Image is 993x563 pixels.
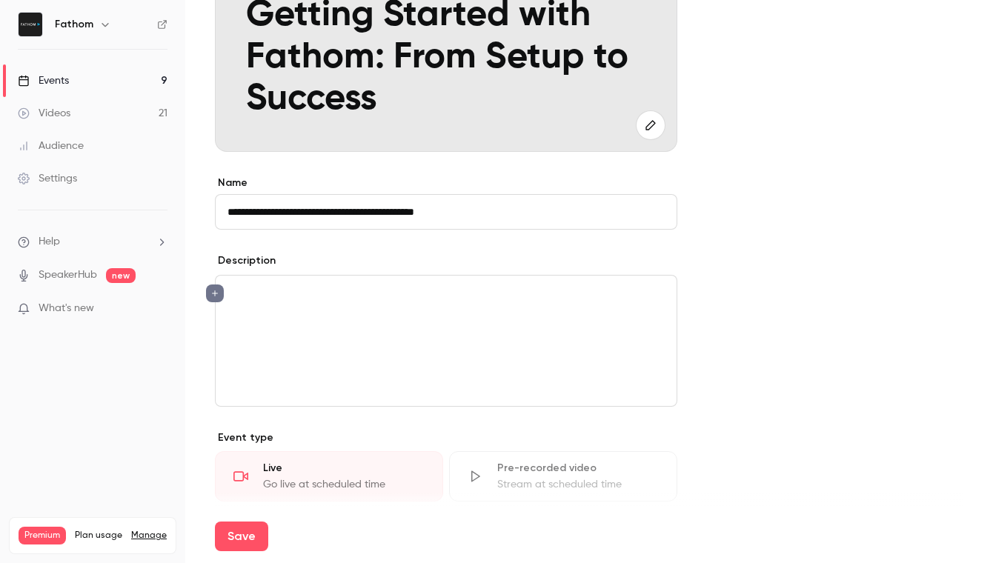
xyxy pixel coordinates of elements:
[18,234,167,250] li: help-dropdown-opener
[18,106,70,121] div: Videos
[18,73,69,88] div: Events
[75,530,122,542] span: Plan usage
[497,477,659,492] div: Stream at scheduled time
[55,17,93,32] h6: Fathom
[39,234,60,250] span: Help
[18,171,77,186] div: Settings
[216,276,677,406] div: editor
[215,176,677,190] label: Name
[106,268,136,283] span: new
[263,461,425,476] div: Live
[215,522,268,551] button: Save
[215,451,443,502] div: LiveGo live at scheduled time
[18,139,84,153] div: Audience
[19,13,42,36] img: Fathom
[150,302,167,316] iframe: Noticeable Trigger
[131,530,167,542] a: Manage
[215,430,677,445] p: Event type
[449,451,677,502] div: Pre-recorded videoStream at scheduled time
[215,275,677,407] section: description
[19,527,66,544] span: Premium
[39,267,97,283] a: SpeakerHub
[263,477,425,492] div: Go live at scheduled time
[39,301,94,316] span: What's new
[215,253,276,268] label: Description
[497,461,659,476] div: Pre-recorded video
